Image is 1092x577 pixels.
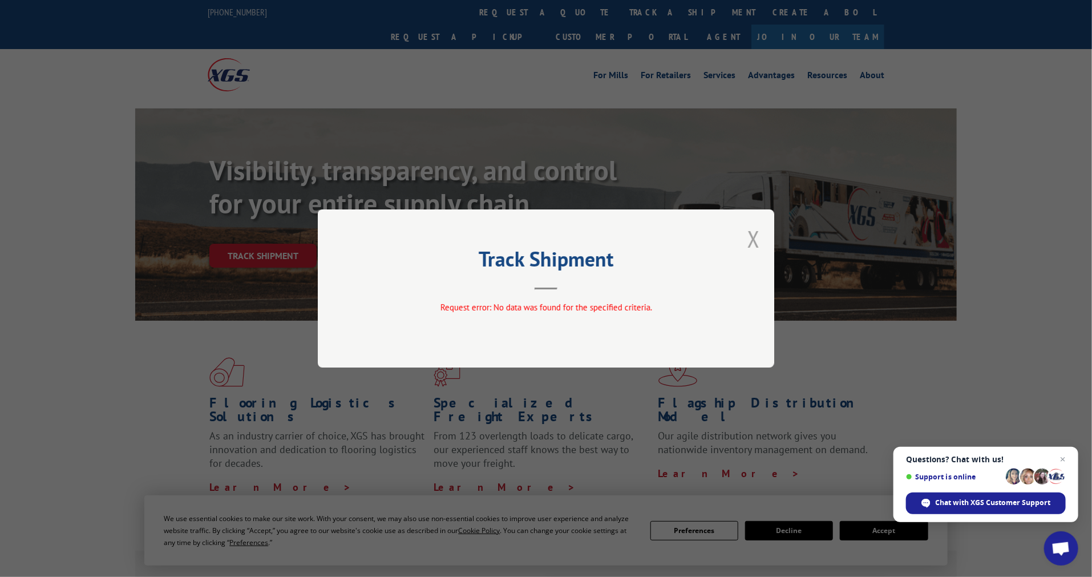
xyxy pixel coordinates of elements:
[906,455,1066,464] span: Questions? Chat with us!
[747,224,760,254] button: Close modal
[375,251,717,273] h2: Track Shipment
[936,498,1051,508] span: Chat with XGS Customer Support
[906,473,1002,481] span: Support is online
[906,493,1066,514] div: Chat with XGS Customer Support
[1056,453,1070,466] span: Close chat
[440,302,652,313] span: Request error: No data was found for the specified criteria.
[1044,531,1078,566] div: Open chat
